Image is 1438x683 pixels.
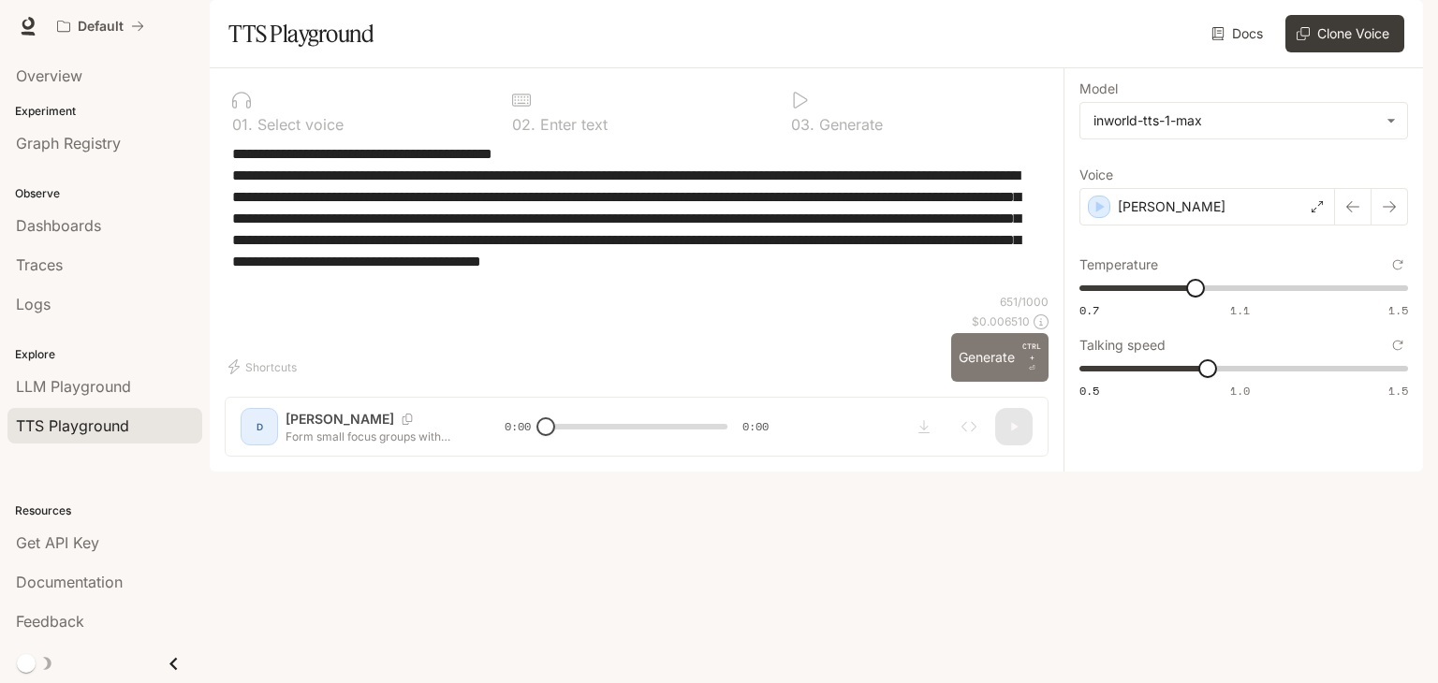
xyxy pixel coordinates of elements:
[1079,168,1113,182] p: Voice
[1079,383,1099,399] span: 0.5
[1079,82,1118,95] p: Model
[1387,335,1408,356] button: Reset to default
[814,117,883,132] p: Generate
[78,19,124,35] p: Default
[1230,383,1250,399] span: 1.0
[1230,302,1250,318] span: 1.1
[49,7,153,45] button: All workspaces
[536,117,608,132] p: Enter text
[1208,15,1270,52] a: Docs
[1118,197,1225,216] p: [PERSON_NAME]
[1079,302,1099,318] span: 0.7
[228,15,374,52] h1: TTS Playground
[1388,302,1408,318] span: 1.5
[232,117,253,132] p: 0 1 .
[1079,258,1158,271] p: Temperature
[1080,103,1407,138] div: inworld-tts-1-max
[1022,341,1041,363] p: CTRL +
[225,352,304,382] button: Shortcuts
[791,117,814,132] p: 0 3 .
[1387,254,1408,275] button: Reset to default
[1388,383,1408,399] span: 1.5
[1285,15,1404,52] button: Clone Voice
[512,117,536,132] p: 0 2 .
[1079,339,1166,352] p: Talking speed
[1093,111,1377,130] div: inworld-tts-1-max
[253,117,344,132] p: Select voice
[1022,341,1041,374] p: ⏎
[951,333,1049,382] button: GenerateCTRL +⏎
